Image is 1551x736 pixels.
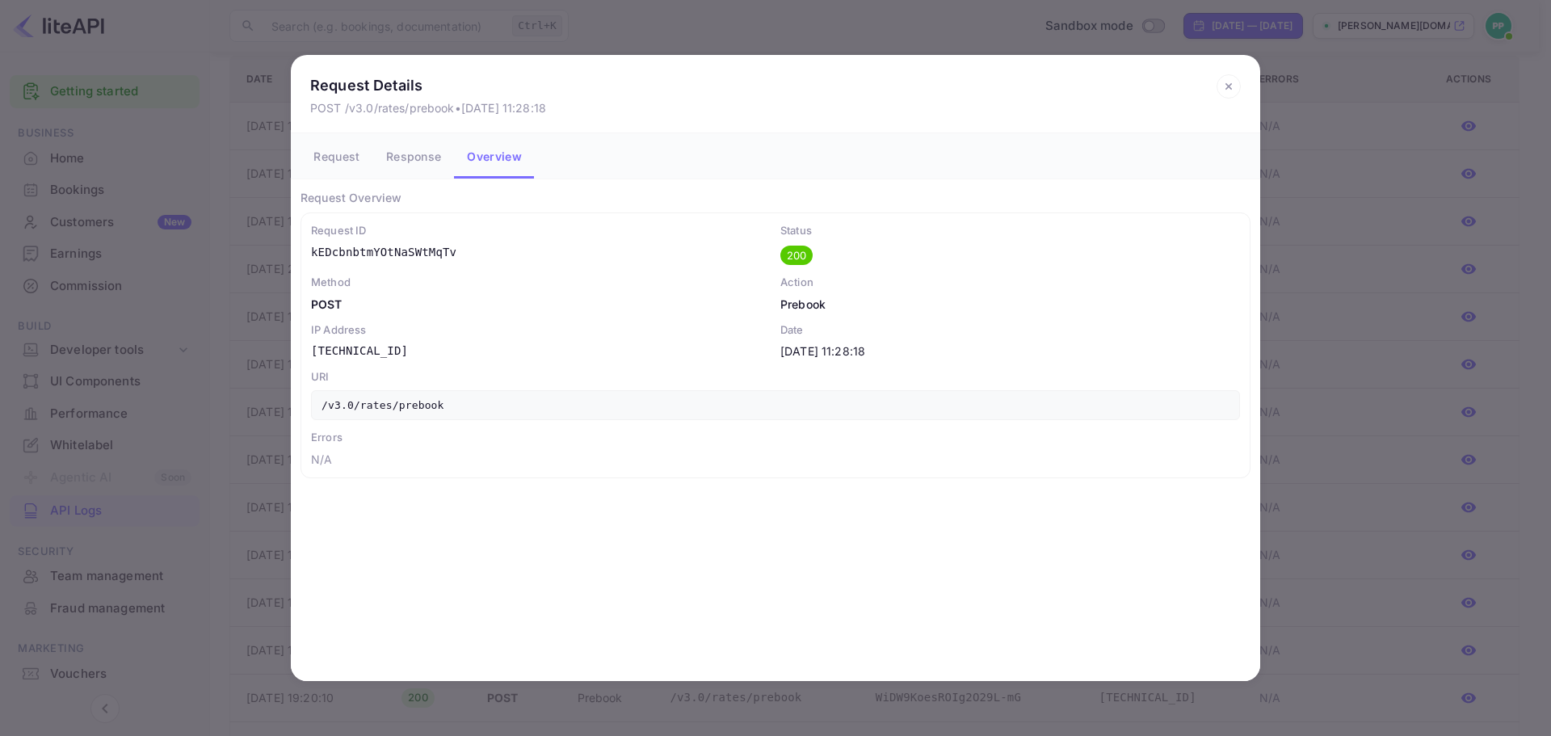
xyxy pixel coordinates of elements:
p: kEDcbnbtmYOtNaSWtMqTv [311,244,771,261]
button: Request [301,133,373,179]
p: Request ID [311,223,771,239]
p: [DATE] 11:28:18 [780,343,1240,360]
p: Request Details [310,74,546,96]
p: Errors [311,430,1240,446]
p: POST /v3.0/rates/prebook • [DATE] 11:28:18 [310,99,546,116]
p: Status [780,223,1240,239]
p: Date [780,322,1240,339]
span: 200 [780,248,813,264]
p: Action [780,275,1240,291]
p: URI [311,369,1240,385]
p: [TECHNICAL_ID] [311,343,771,360]
p: N/A [311,451,1240,468]
p: Request Overview [301,189,1250,206]
p: POST [311,296,771,313]
p: IP Address [311,322,771,339]
p: prebook [780,296,1240,313]
p: Method [311,275,771,291]
button: Response [373,133,454,179]
button: Overview [454,133,534,179]
p: /v3.0/rates/prebook [311,390,1240,421]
